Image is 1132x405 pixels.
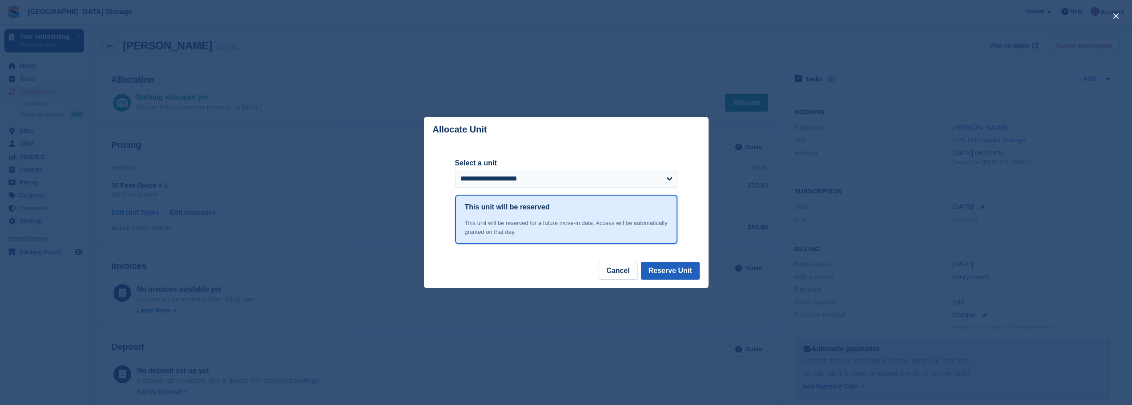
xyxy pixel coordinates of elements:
button: Reserve Unit [641,262,700,280]
div: This unit will be reserved for a future move-in date. Access will be automatically granted on tha... [465,219,668,236]
button: close [1109,9,1123,23]
h1: This unit will be reserved [465,202,550,213]
p: Allocate Unit [433,124,487,135]
button: Cancel [599,262,637,280]
label: Select a unit [455,158,677,168]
